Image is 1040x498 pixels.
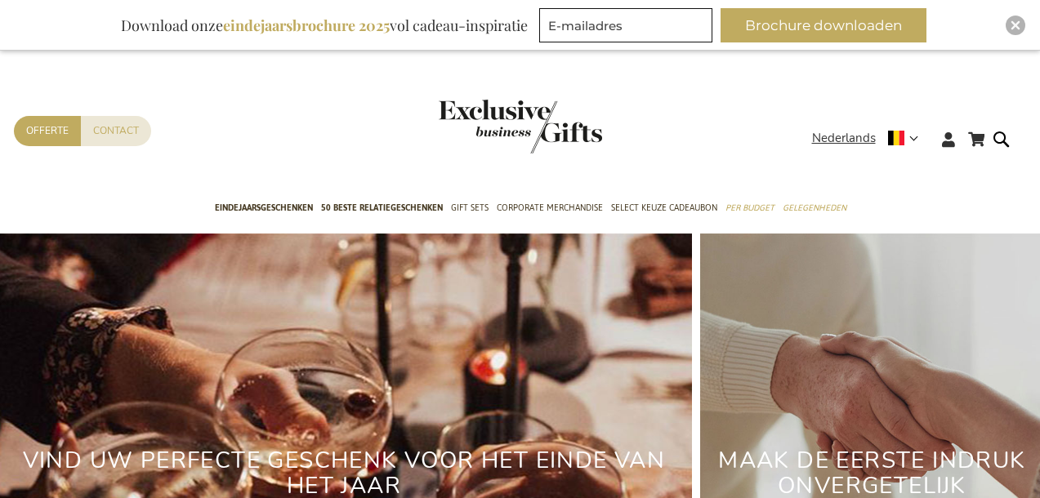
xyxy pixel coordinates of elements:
[321,199,443,216] span: 50 beste relatiegeschenken
[725,199,774,216] span: Per Budget
[451,199,489,216] span: Gift Sets
[81,116,151,146] a: Contact
[1011,20,1020,30] img: Close
[223,16,390,35] b: eindejaarsbrochure 2025
[539,8,712,42] input: E-mailadres
[1006,16,1025,35] div: Close
[611,199,717,216] span: Select Keuze Cadeaubon
[812,129,876,148] span: Nederlands
[439,100,602,153] img: Exclusive Business gifts logo
[721,8,926,42] button: Brochure downloaden
[215,199,313,216] span: Eindejaarsgeschenken
[539,8,717,47] form: marketing offers and promotions
[783,199,846,216] span: Gelegenheden
[497,199,603,216] span: Corporate Merchandise
[114,8,535,42] div: Download onze vol cadeau-inspiratie
[14,116,81,146] a: Offerte
[812,129,929,148] div: Nederlands
[439,100,520,153] a: store logo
